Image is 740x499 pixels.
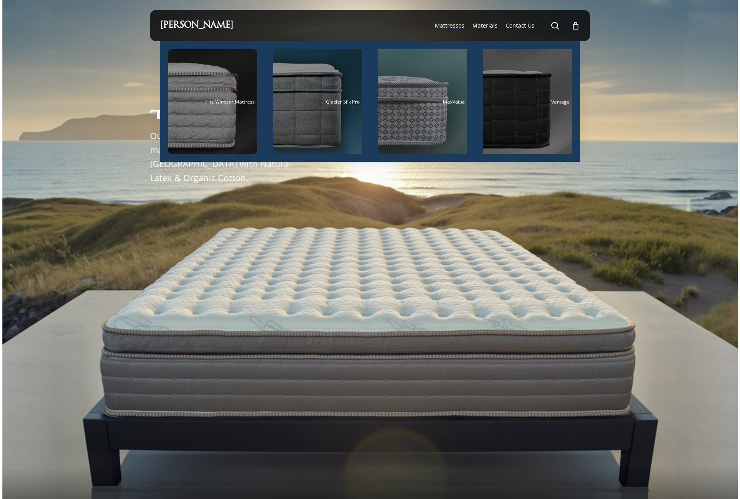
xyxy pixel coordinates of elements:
a: Materials [472,22,498,30]
span: The Windsor Mattress [206,98,255,105]
span: Glacier Silk Pro [326,98,360,105]
span: Materials [472,22,498,29]
span: MaxValue [443,98,465,105]
a: [PERSON_NAME] [160,21,233,30]
a: The Windsor Mattress [168,49,257,154]
a: MaxValue [378,49,467,154]
span: Contact Us [506,22,534,29]
h1: The Windsor [150,96,328,119]
a: Vantage [483,49,572,154]
span: T [150,111,166,134]
span: Vantage [551,98,570,105]
a: Mattresses [435,22,464,30]
a: Glacier Silk Pro [273,49,362,154]
a: Contact Us [506,22,534,30]
span: Mattresses [435,22,464,29]
p: Our premiere luxury handcrafted mattress. Made in the [GEOGRAPHIC_DATA] with Natural Latex & Orga... [150,129,300,185]
nav: Main Menu [431,10,580,41]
